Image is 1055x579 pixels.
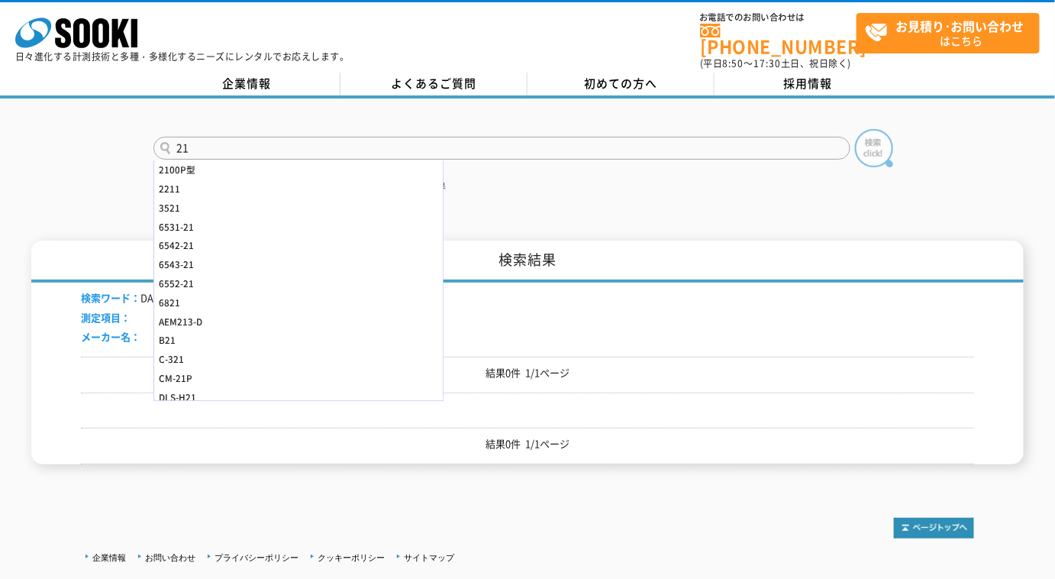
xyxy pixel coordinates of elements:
img: トップページへ [894,518,974,539]
div: 2100P型 [154,160,443,180]
input: 商品名、型式、NETIS番号を入力してください [153,137,850,160]
div: DLS-H21 [154,388,443,407]
div: 6531-21 [154,218,443,237]
p: 結果0件 1/1ページ [81,436,974,452]
a: お見積り･お問い合わせはこちら [857,13,1040,53]
span: メーカー名： [81,329,140,344]
div: 3521 [154,199,443,218]
p: 結果0件 1/1ページ [81,365,974,381]
img: btn_search.png [855,129,893,167]
span: はこちら [865,14,1039,52]
div: 6552-21 [154,274,443,293]
a: サイトマップ [404,553,454,562]
div: CM-21P [154,369,443,388]
span: 測定項目： [81,310,131,325]
a: クッキーポリシー [318,553,385,562]
div: 6821 [154,293,443,312]
span: (平日 ～ 土日、祝日除く) [700,57,851,70]
a: 企業情報 [153,73,340,95]
a: プライバシーポリシー [215,553,298,562]
span: 8:50 [723,57,744,70]
div: C-321 [154,350,443,369]
div: 6543-21 [154,255,443,274]
strong: お見積り･お問い合わせ [896,17,1024,35]
span: 17:30 [753,57,781,70]
div: 6542-21 [154,236,443,255]
div: AEM213-D [154,312,443,332]
a: 初めての方へ [527,73,715,95]
a: 採用情報 [715,73,902,95]
a: よくあるご質問 [340,73,527,95]
span: 検索ワード： [81,290,140,305]
li: DA21 [81,290,164,306]
a: 企業情報 [92,553,126,562]
div: 2211 [154,180,443,199]
div: B21 [154,331,443,350]
a: お問い合わせ [145,553,195,562]
span: 初めての方へ [585,75,658,92]
a: [PHONE_NUMBER] [700,24,857,55]
p: 日々進化する計測技術と多種・多様化するニーズにレンタルでお応えします。 [15,52,350,61]
span: お電話でのお問い合わせは [700,13,857,22]
h1: 検索結果 [31,241,1024,283]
